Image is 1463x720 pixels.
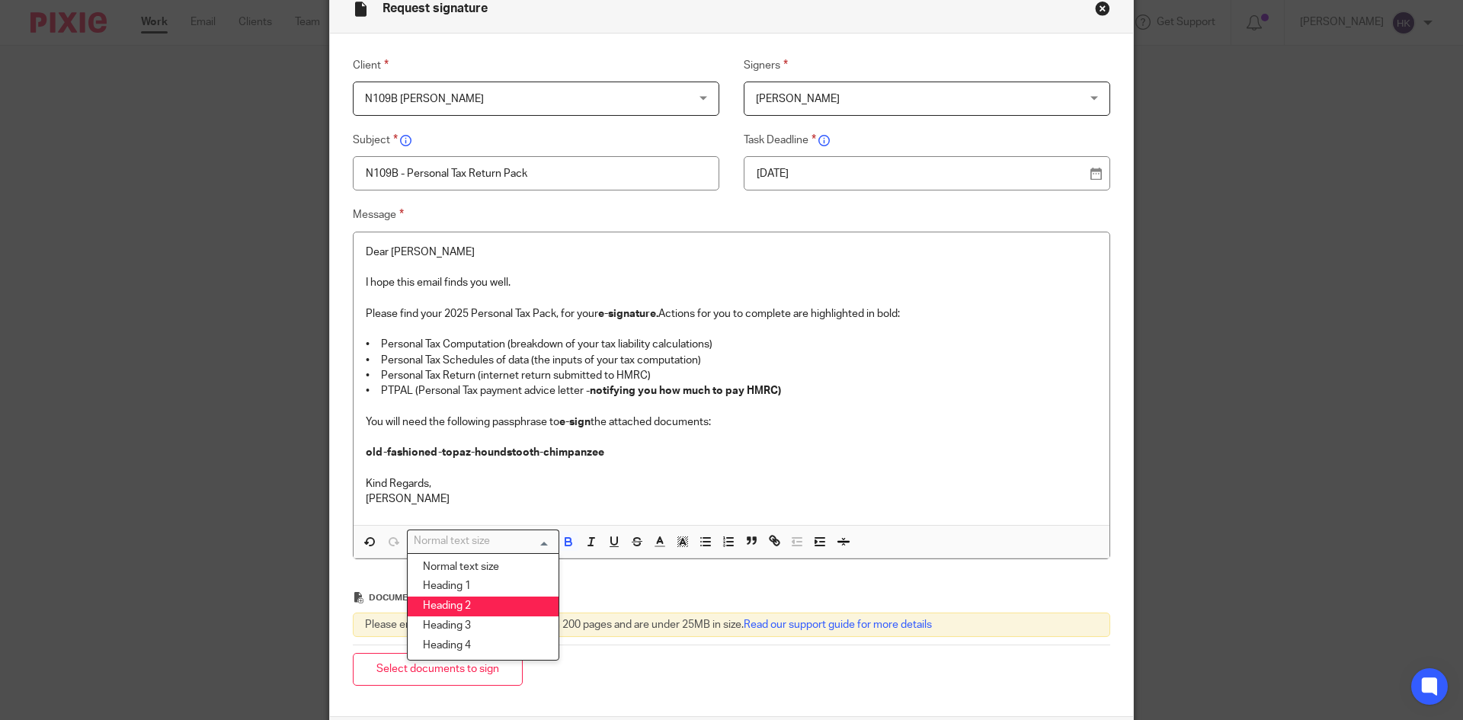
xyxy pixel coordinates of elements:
p: [DATE] [757,166,1085,181]
p: • PTPAL (Personal Tax payment advice letter - [366,383,1097,398]
strong: notifying you how much to pay HMRC) [590,386,781,396]
strong: e-signature. [598,309,658,319]
span: Documents to sign [369,594,463,602]
div: Search for option [407,530,559,553]
span: Request signature [383,2,488,14]
li: Heading 1 [408,577,559,597]
span: Task Deadline [744,135,816,146]
p: Please find your 2025 Personal Tax Pack, for your Actions for you to complete are highlighted in ... [366,306,1097,322]
span: [PERSON_NAME] [756,94,840,104]
input: Search for option [409,533,550,549]
div: Please ensure documents have less than 200 pages and are under 25MB in size. [353,613,1110,637]
p: • Personal Tax Return (internet return submitted to HMRC) [366,368,1097,383]
li: Normal text size [408,558,559,578]
p: I hope this email finds you well. [366,275,1097,290]
button: Select documents to sign [353,653,523,686]
p: You will need the following passphrase to the attached documents: [366,414,1097,430]
label: Client [353,56,719,75]
li: Heading 3 [408,616,559,636]
p: Kind Regards, [366,476,1097,491]
p: • Personal Tax Computation (breakdown of your tax liability calculations) [366,337,1097,352]
span: N109B [PERSON_NAME] [365,94,484,104]
label: Message [353,206,1110,224]
p: Dear [PERSON_NAME] [366,245,1097,260]
li: Heading 4 [408,636,559,656]
button: Close modal [1095,1,1110,16]
label: Signers [744,56,1110,75]
p: • Personal Tax Schedules of data (the inputs of your tax computation) [366,353,1097,368]
li: Heading 2 [408,597,559,616]
span: Subject [353,135,398,146]
p: [PERSON_NAME] [366,491,1097,507]
strong: e-sign [559,417,591,427]
input: Insert subject [353,156,719,190]
strong: old-fashioned-topaz-houndstooth-chimpanzee [366,447,604,458]
a: Read our support guide for more details [744,619,932,630]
